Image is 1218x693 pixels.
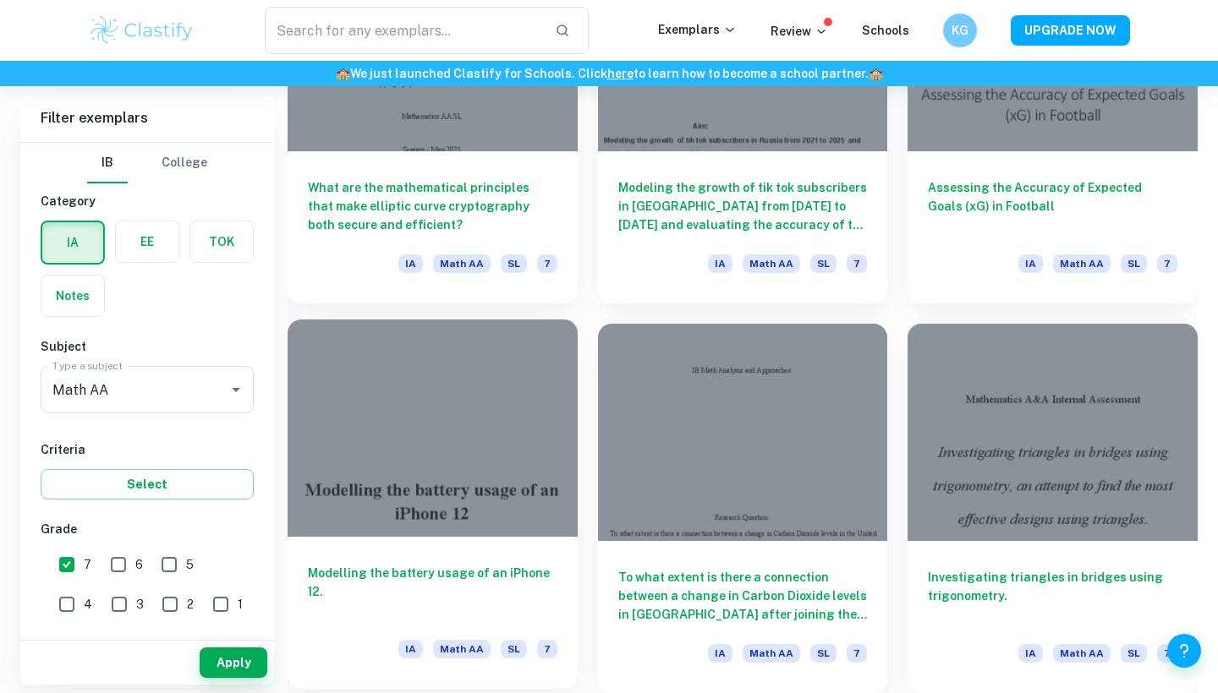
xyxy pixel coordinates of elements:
span: IA [1018,254,1043,273]
h6: Investigating triangles in bridges using trigonometry. [928,568,1177,624]
span: IA [398,254,423,273]
span: Math AA [1053,254,1111,273]
span: 🏫 [869,67,883,80]
p: Exemplars [658,20,737,39]
img: Clastify logo [88,14,195,47]
span: 7 [537,254,557,273]
span: SL [501,254,527,273]
span: SL [810,644,837,663]
span: IA [708,644,732,663]
span: SL [1121,254,1147,273]
p: Review [771,22,828,41]
span: SL [501,640,527,658]
span: SL [810,254,837,273]
input: Search for any exemplars... [265,7,541,54]
span: 🏫 [336,67,350,80]
span: IA [1018,644,1043,663]
button: College [162,143,207,183]
button: Apply [200,647,267,678]
div: Filter type choice [87,143,207,183]
button: IA [42,222,103,263]
span: 7 [537,640,557,658]
span: Math AA [743,644,800,663]
button: KG [943,14,977,47]
h6: KG [951,21,970,40]
h6: Grade [41,520,254,538]
h6: Criteria [41,440,254,459]
button: Select [41,469,254,499]
span: 7 [84,555,91,574]
span: 4 [84,595,92,614]
h6: What are the mathematical principles that make elliptic curve cryptography both secure and effici... [308,178,557,234]
span: Math AA [433,254,491,273]
h6: Subject [41,337,254,356]
button: TOK [190,221,253,262]
h6: To what extent is there a connection between a change in Carbon Dioxide levels in [GEOGRAPHIC_DAT... [618,568,868,624]
h6: Assessing the Accuracy of Expected Goals (xG) in Football [928,178,1177,234]
span: Math AA [1053,644,1111,663]
h6: Category [41,192,254,210]
a: To what extent is there a connection between a change in Carbon Dioxide levels in [GEOGRAPHIC_DAT... [598,324,888,693]
span: 6 [135,555,143,574]
button: UPGRADE NOW [1011,15,1130,46]
span: Math AA [433,640,491,658]
span: 7 [1157,644,1177,663]
span: 7 [847,254,867,273]
button: Notes [41,276,104,316]
button: IB [87,143,128,183]
span: 3 [136,595,144,614]
span: 7 [847,644,867,663]
button: Open [224,378,248,401]
h6: Modeling the growth of tik tok subscribers in [GEOGRAPHIC_DATA] from [DATE] to [DATE] and evaluat... [618,178,868,234]
span: 7 [1157,254,1177,273]
span: 1 [238,595,243,614]
button: EE [116,221,178,262]
span: Math AA [743,254,800,273]
a: here [607,67,634,80]
button: Help and Feedback [1167,634,1201,668]
h6: Modelling the battery usage of an iPhone 12. [308,564,557,619]
h6: We just launched Clastify for Schools. Click to learn how to become a school partner. [3,64,1215,83]
a: Modelling the battery usage of an iPhone 12.IAMath AASL7 [288,324,578,693]
span: IA [708,254,732,273]
span: 2 [187,595,194,614]
label: Type a subject [52,358,123,373]
a: Schools [862,24,909,37]
a: Investigating triangles in bridges using trigonometry.IAMath AASL7 [908,324,1198,693]
h6: Filter exemplars [20,95,274,142]
span: IA [398,640,423,658]
span: 5 [186,555,194,574]
span: SL [1121,644,1147,663]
